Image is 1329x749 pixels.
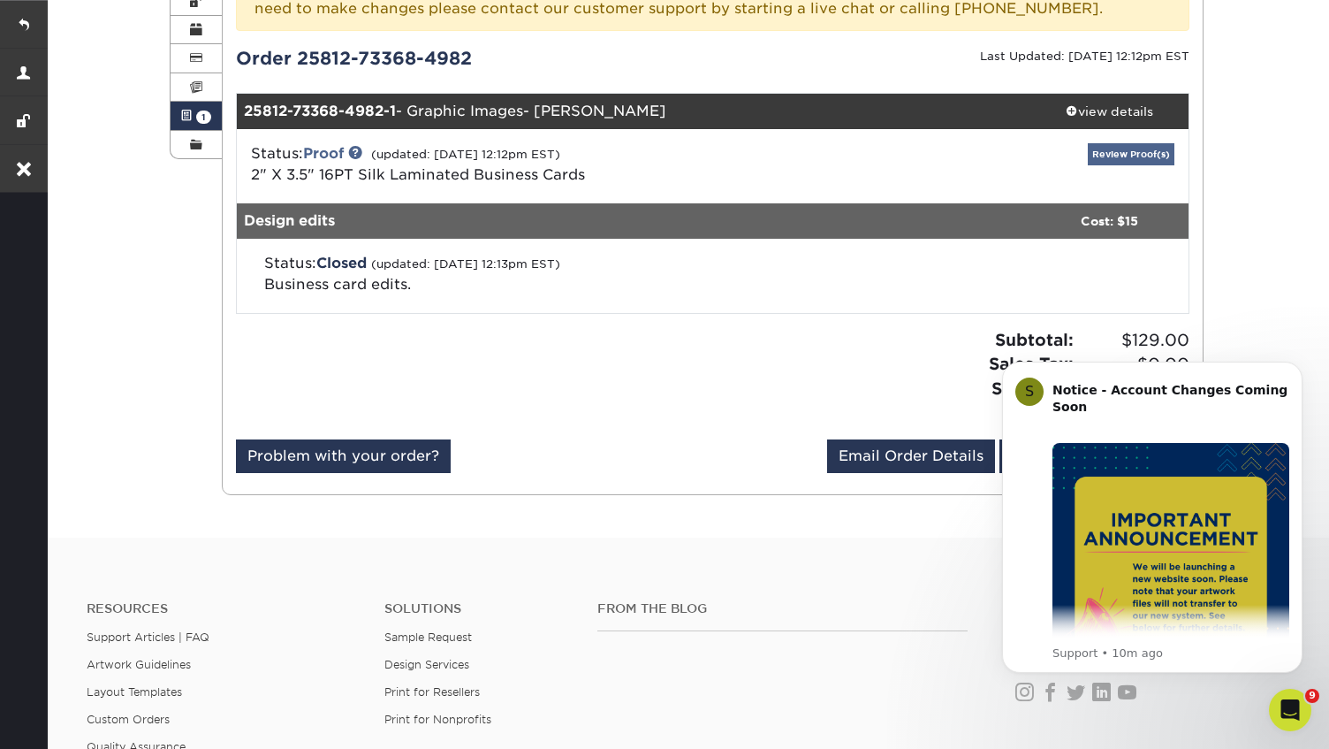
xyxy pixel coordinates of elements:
[1269,689,1311,731] iframe: Intercom live chat
[384,685,480,699] a: Print for Resellers
[1029,94,1189,129] a: view details
[980,50,1189,63] small: Last Updated: [DATE] 12:12pm EST
[87,658,191,671] a: Artwork Guidelines
[244,103,396,119] strong: 25812-73368-4982-1
[171,102,222,130] a: 1
[264,276,411,293] span: Business card edits.
[316,255,367,271] span: Closed
[223,45,713,72] div: Order 25812-73368-4982
[827,439,995,473] a: Email Order Details
[1088,143,1174,165] a: Review Proof(s)
[238,143,871,186] div: Status:
[384,658,469,671] a: Design Services
[251,253,867,295] div: Status:
[87,685,182,699] a: Layout Templates
[976,335,1329,701] iframe: Intercom notifications message
[87,601,358,616] h4: Resources
[4,695,150,743] iframe: Google Customer Reviews
[384,631,472,644] a: Sample Request
[236,439,451,473] a: Problem with your order?
[384,601,571,616] h4: Solutions
[244,212,335,229] strong: Design edits
[384,713,491,726] a: Print for Nonprofits
[1029,103,1189,120] div: view details
[1305,689,1319,703] span: 9
[1079,328,1189,353] span: $129.00
[371,148,560,161] small: (updated: [DATE] 12:12pm EST)
[237,94,1030,129] div: - Graphic Images- [PERSON_NAME]
[251,166,585,183] a: 2" X 3.5" 16PT Silk Laminated Business Cards
[995,330,1074,349] strong: Subtotal:
[196,111,211,124] span: 1
[371,257,560,271] small: (updated: [DATE] 12:13pm EST)
[1081,214,1138,228] strong: Cost: $15
[87,631,209,644] a: Support Articles | FAQ
[303,145,344,162] a: Proof
[597,601,967,616] h4: From the Blog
